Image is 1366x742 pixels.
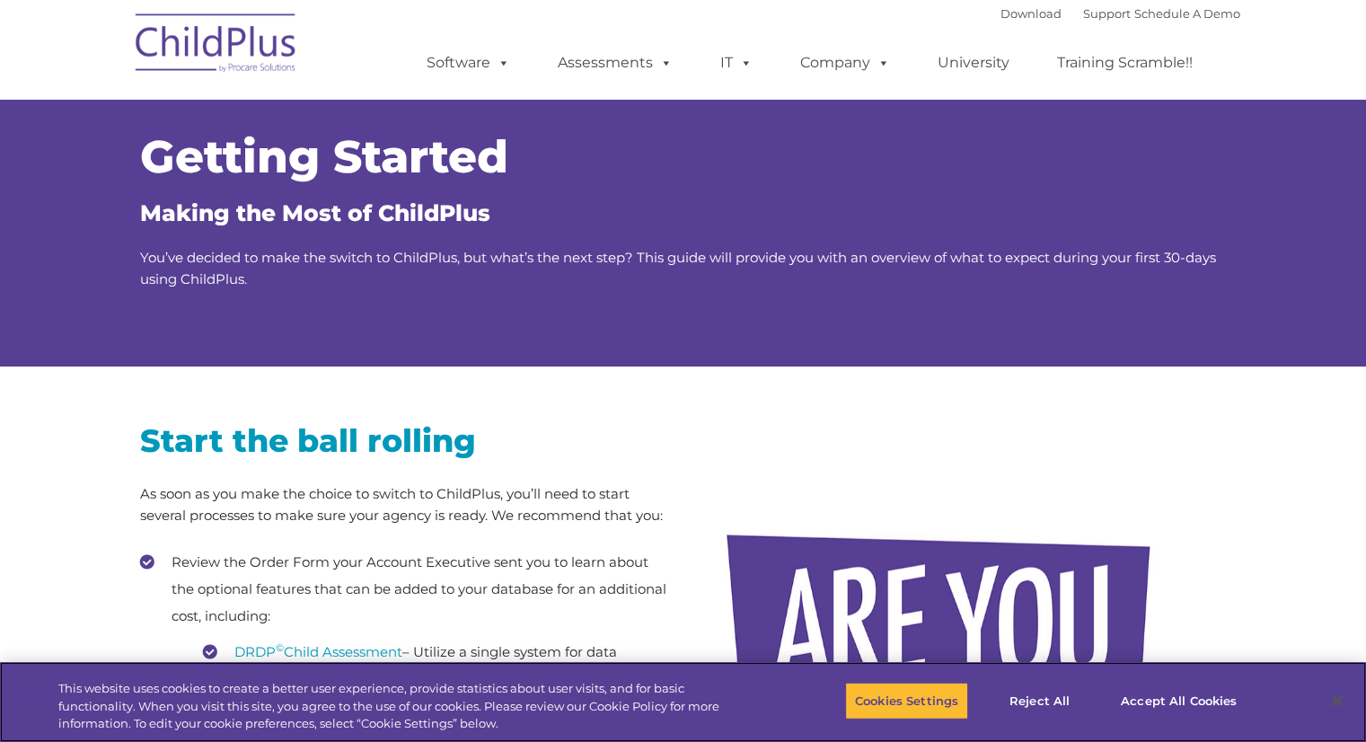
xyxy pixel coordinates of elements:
a: Schedule A Demo [1134,6,1240,21]
li: – Utilize a single system for data management: ChildPlus with the DRDP built-in. [203,639,670,693]
button: Cookies Settings [845,682,968,720]
a: Company [782,45,908,81]
h2: Start the ball rolling [140,420,670,461]
button: Accept All Cookies [1111,682,1247,720]
img: ChildPlus by Procare Solutions [127,1,306,91]
a: DRDP©Child Assessment [234,643,402,660]
a: Assessments [540,45,691,81]
a: IT [702,45,771,81]
a: Software [409,45,528,81]
button: Reject All [983,682,1096,720]
a: Support [1083,6,1131,21]
span: Getting Started [140,129,508,184]
a: University [920,45,1027,81]
span: You’ve decided to make the switch to ChildPlus, but what’s the next step? This guide will provide... [140,249,1216,287]
font: | [1000,6,1240,21]
button: Close [1318,681,1357,720]
a: Training Scramble!! [1039,45,1211,81]
span: Making the Most of ChildPlus [140,199,490,226]
sup: © [276,641,284,654]
p: As soon as you make the choice to switch to ChildPlus, you’ll need to start several processes to ... [140,483,670,526]
div: This website uses cookies to create a better user experience, provide statistics about user visit... [58,680,752,733]
a: Download [1000,6,1062,21]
